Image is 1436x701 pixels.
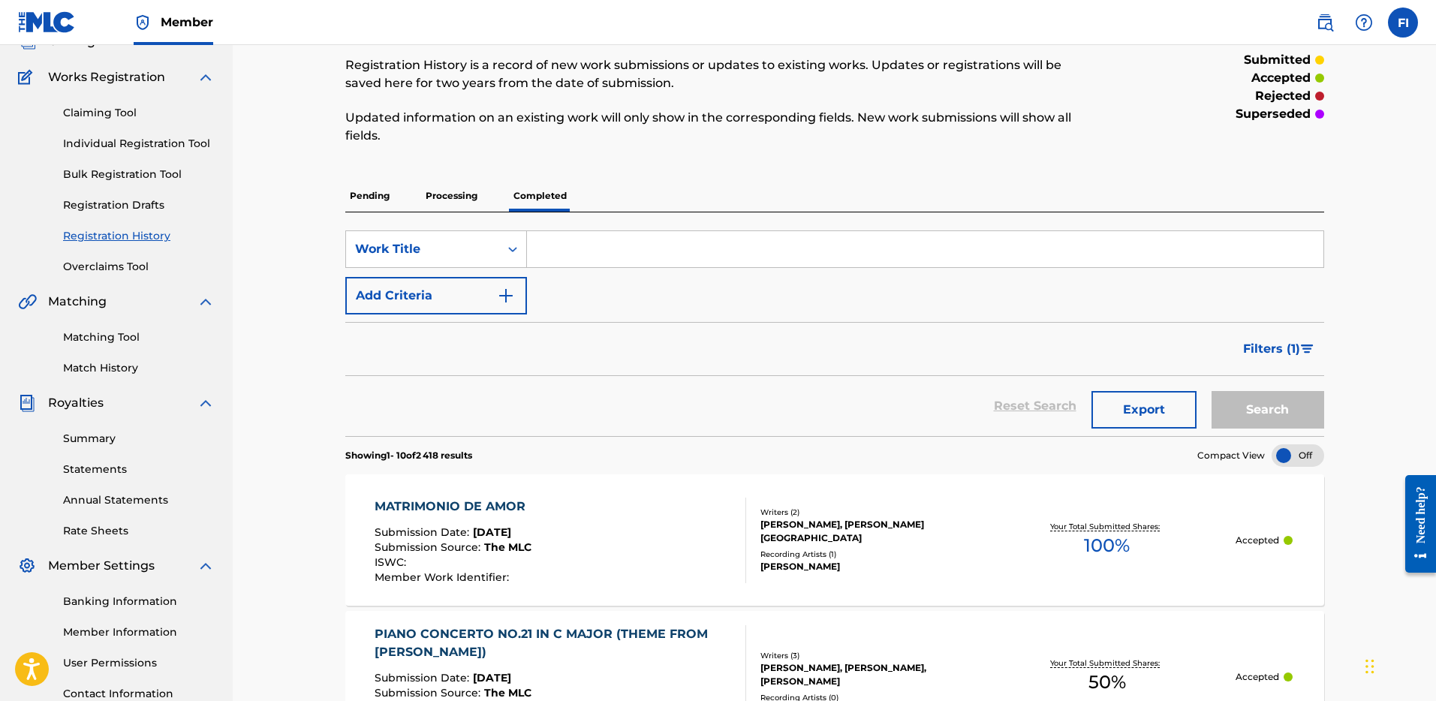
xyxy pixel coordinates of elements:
[161,14,213,31] span: Member
[63,655,215,671] a: User Permissions
[18,11,76,33] img: MLC Logo
[63,197,215,213] a: Registration Drafts
[345,474,1324,606] a: MATRIMONIO DE AMORSubmission Date:[DATE]Submission Source:The MLCISWC:Member Work Identifier:Writ...
[1236,105,1311,123] p: superseded
[473,671,511,684] span: [DATE]
[18,557,36,575] img: Member Settings
[1349,8,1379,38] div: Help
[63,594,215,609] a: Banking Information
[1355,14,1373,32] img: help
[48,557,155,575] span: Member Settings
[1316,14,1334,32] img: search
[63,462,215,477] a: Statements
[1050,521,1164,532] p: Your Total Submitted Shares:
[1234,330,1324,368] button: Filters (1)
[375,555,410,569] span: ISWC :
[760,549,979,560] div: Recording Artists ( 1 )
[63,167,215,182] a: Bulk Registration Tool
[63,329,215,345] a: Matching Tool
[345,277,527,314] button: Add Criteria
[484,540,531,554] span: The MLC
[1255,87,1311,105] p: rejected
[63,431,215,447] a: Summary
[345,230,1324,436] form: Search Form
[63,624,215,640] a: Member Information
[1236,670,1279,684] p: Accepted
[345,180,394,212] p: Pending
[345,449,472,462] p: Showing 1 - 10 of 2 418 results
[1251,69,1311,87] p: accepted
[134,14,152,32] img: Top Rightsholder
[1088,669,1126,696] span: 50 %
[1050,657,1164,669] p: Your Total Submitted Shares:
[1197,449,1265,462] span: Compact View
[1388,8,1418,38] div: User Menu
[197,557,215,575] img: expand
[18,394,36,412] img: Royalties
[63,259,215,275] a: Overclaims Tool
[18,32,95,50] a: CatalogCatalog
[63,523,215,539] a: Rate Sheets
[63,360,215,376] a: Match History
[760,560,979,573] div: [PERSON_NAME]
[1365,644,1374,689] div: Drag
[375,686,484,699] span: Submission Source :
[63,492,215,508] a: Annual Statements
[375,671,473,684] span: Submission Date :
[63,228,215,244] a: Registration History
[1361,629,1436,701] iframe: Chat Widget
[197,394,215,412] img: expand
[509,180,571,212] p: Completed
[48,394,104,412] span: Royalties
[1394,464,1436,585] iframe: Resource Center
[375,540,484,554] span: Submission Source :
[473,525,511,539] span: [DATE]
[1301,344,1314,354] img: filter
[1244,51,1311,69] p: submitted
[760,518,979,545] div: [PERSON_NAME], [PERSON_NAME][GEOGRAPHIC_DATA]
[63,136,215,152] a: Individual Registration Tool
[1236,534,1279,547] p: Accepted
[1091,391,1197,429] button: Export
[48,293,107,311] span: Matching
[345,56,1099,92] p: Registration History is a record of new work submissions or updates to existing works. Updates or...
[355,240,490,258] div: Work Title
[375,625,734,661] div: PIANO CONCERTO NO.21 IN C MAJOR (THEME FROM [PERSON_NAME])
[197,293,215,311] img: expand
[484,686,531,699] span: The MLC
[18,68,38,86] img: Works Registration
[48,68,165,86] span: Works Registration
[18,293,37,311] img: Matching
[760,507,979,518] div: Writers ( 2 )
[63,105,215,121] a: Claiming Tool
[1310,8,1340,38] a: Public Search
[760,650,979,661] div: Writers ( 3 )
[497,287,515,305] img: 9d2ae6d4665cec9f34b9.svg
[375,570,513,584] span: Member Work Identifier :
[1084,532,1130,559] span: 100 %
[760,661,979,688] div: [PERSON_NAME], [PERSON_NAME], [PERSON_NAME]
[345,109,1099,145] p: Updated information on an existing work will only show in the corresponding fields. New work subm...
[375,498,533,516] div: MATRIMONIO DE AMOR
[197,68,215,86] img: expand
[421,180,482,212] p: Processing
[1243,340,1300,358] span: Filters ( 1 )
[375,525,473,539] span: Submission Date :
